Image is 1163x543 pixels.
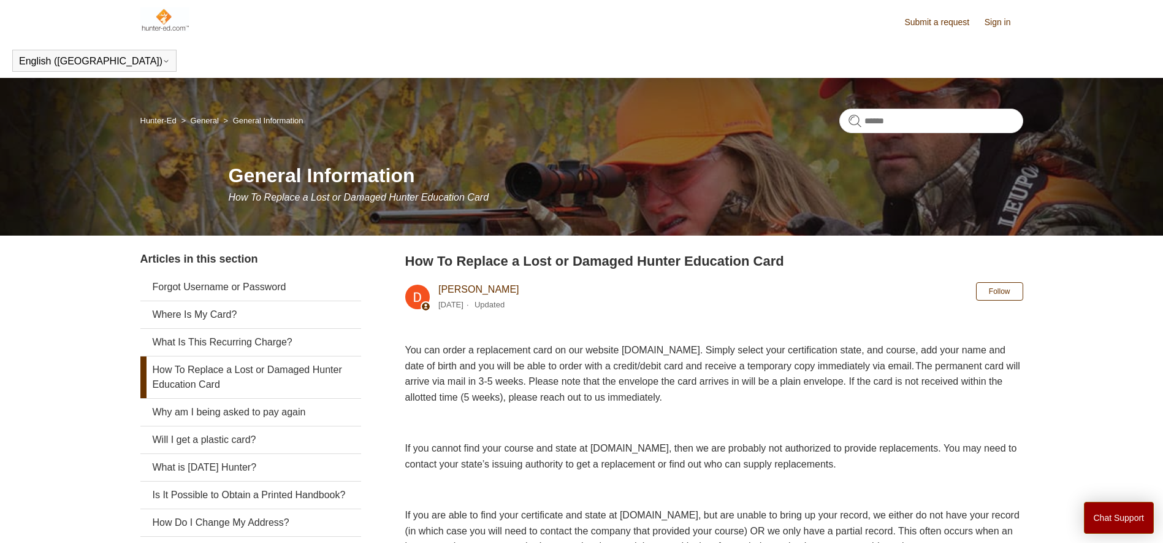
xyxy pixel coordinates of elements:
img: Hunter-Ed Help Center home page [140,7,190,32]
time: 03/04/2024, 09:49 [438,300,463,309]
button: English ([GEOGRAPHIC_DATA]) [19,56,170,67]
a: Where Is My Card? [140,301,361,328]
a: Sign in [985,16,1023,29]
a: General [191,116,219,125]
a: General Information [233,116,303,125]
a: Forgot Username or Password [140,274,361,301]
a: Submit a request [904,16,982,29]
li: General [178,116,221,125]
a: How To Replace a Lost or Damaged Hunter Education Card [140,356,361,398]
a: What Is This Recurring Charge? [140,329,361,356]
h1: General Information [229,161,1023,190]
a: Will I get a plastic card? [140,426,361,453]
li: General Information [221,116,303,125]
a: Is It Possible to Obtain a Printed Handbook? [140,482,361,509]
a: [PERSON_NAME] [438,284,519,295]
li: Hunter-Ed [140,116,179,125]
a: Why am I being asked to pay again [140,399,361,426]
span: If you cannot find your course and state at [DOMAIN_NAME], then we are probably not authorized to... [405,443,1017,469]
span: You can order a replacement card on our website [DOMAIN_NAME]. Simply select your certification s... [405,345,1020,402]
span: Articles in this section [140,253,258,265]
li: Updated [475,300,505,309]
button: Chat Support [1084,502,1154,534]
a: What is [DATE] Hunter? [140,454,361,481]
button: Follow Article [976,282,1023,301]
input: Search [839,109,1023,133]
h2: How To Replace a Lost or Damaged Hunter Education Card [405,251,1023,271]
a: Hunter-Ed [140,116,177,125]
a: How Do I Change My Address? [140,509,361,536]
span: How To Replace a Lost or Damaged Hunter Education Card [229,192,489,202]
